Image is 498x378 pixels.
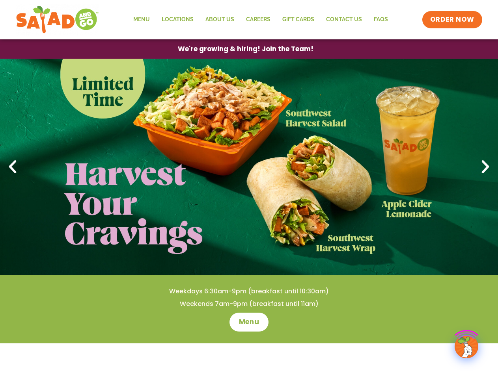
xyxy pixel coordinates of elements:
a: We're growing & hiring! Join the Team! [166,40,325,58]
img: new-SAG-logo-768×292 [16,4,99,35]
a: Menu [229,313,269,332]
a: Contact Us [320,11,368,29]
h4: Weekdays 6:30am-9pm (breakfast until 10:30am) [16,287,482,296]
a: Locations [156,11,200,29]
nav: Menu [127,11,394,29]
a: ORDER NOW [422,11,482,28]
a: GIFT CARDS [276,11,320,29]
h4: Weekends 7am-9pm (breakfast until 11am) [16,300,482,308]
span: We're growing & hiring! Join the Team! [178,46,313,52]
a: About Us [200,11,240,29]
span: ORDER NOW [430,15,474,24]
span: Menu [239,317,259,327]
a: Careers [240,11,276,29]
a: FAQs [368,11,394,29]
a: Menu [127,11,156,29]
